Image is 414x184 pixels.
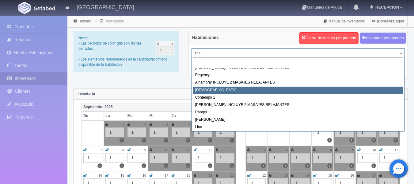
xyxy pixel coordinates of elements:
[193,123,403,131] div: Lino
[193,87,403,94] div: [DEMOGRAPHIC_DATA]
[193,79,403,86] div: Alhambra/ INCLUYE 2 MASAJES RELAJANTES
[193,101,403,109] div: [PERSON_NAME]/ INCLUYE 2 MASAJES RELAJANTES
[193,116,403,123] div: [PERSON_NAME]
[193,94,403,101] div: Contempo 1
[193,109,403,116] div: Rangel
[193,72,403,79] div: Regency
